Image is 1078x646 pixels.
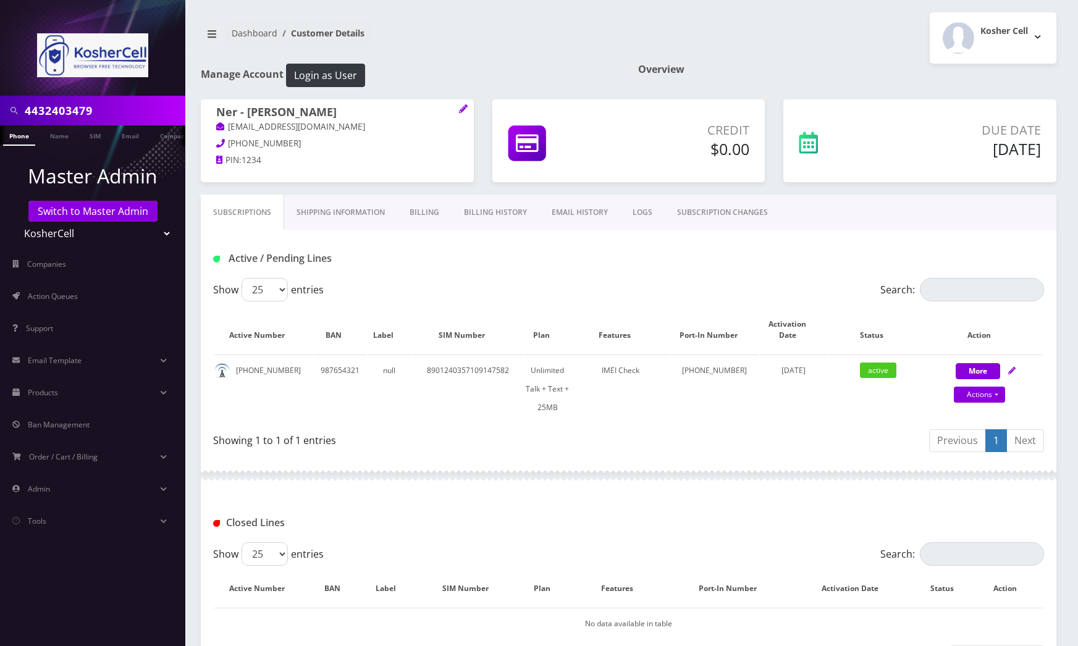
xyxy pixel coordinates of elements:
span: [PHONE_NUMBER] [228,138,301,149]
div: IMEI Check [571,361,670,380]
th: Features: activate to sort column ascending [574,571,672,606]
a: [EMAIL_ADDRESS][DOMAIN_NAME] [216,121,365,133]
div: Showing 1 to 1 of 1 entries [213,428,620,448]
th: BAN: activate to sort column ascending [314,571,363,606]
a: Name [44,125,75,145]
p: Credit [616,121,749,140]
h1: Overview [638,64,1057,75]
span: Products [28,387,58,398]
th: Label: activate to sort column ascending [364,571,420,606]
input: Search: [920,278,1044,301]
th: Activation Date: activate to sort column ascending [760,306,828,353]
th: SIM Number: activate to sort column ascending [413,306,523,353]
td: Unlimited Talk + Text + 25MB [524,354,570,423]
img: default.png [214,363,230,379]
span: Email Template [28,355,82,366]
td: 8901240357109147582 [413,354,523,423]
a: Next [1006,429,1044,452]
a: Login as User [284,67,365,81]
img: KosherCell [37,33,148,77]
a: Dashboard [232,27,277,39]
a: PIN: [216,154,242,167]
span: Tools [28,516,46,526]
a: 1 [985,429,1007,452]
p: Due Date [886,121,1041,140]
img: Active / Pending Lines [213,256,220,262]
th: Label: activate to sort column ascending [368,306,411,353]
th: Status: activate to sort column ascending [829,306,927,353]
span: Action Queues [28,291,78,301]
a: Phone [3,125,35,146]
a: Switch to Master Admin [28,201,158,222]
a: SIM [83,125,107,145]
td: 987654321 [314,354,366,423]
span: Admin [28,484,50,494]
button: More [956,363,1000,379]
input: Search: [920,542,1044,566]
h2: Kosher Cell [980,26,1028,36]
input: Search in Company [25,99,182,122]
button: Login as User [286,64,365,87]
h1: Ner - [PERSON_NAME] [216,106,458,120]
td: [PHONE_NUMBER] [671,354,758,423]
label: Show entries [213,542,324,566]
a: Billing [397,195,452,230]
th: SIM Number: activate to sort column ascending [421,571,522,606]
th: BAN: activate to sort column ascending [314,306,366,353]
th: Active Number: activate to sort column ascending [214,306,313,353]
a: Company [154,125,195,145]
select: Showentries [242,542,288,566]
a: Actions [954,387,1005,403]
td: null [368,354,411,423]
span: [DATE] [781,365,806,375]
span: Order / Cart / Billing [29,451,98,462]
td: [PHONE_NUMBER] [214,354,313,423]
a: LOGS [620,195,665,230]
th: Plan: activate to sort column ascending [523,571,573,606]
a: EMAIL HISTORY [539,195,620,230]
nav: breadcrumb [201,20,620,56]
label: Search: [880,542,1044,566]
th: Activation Date: activate to sort column ascending [796,571,916,606]
th: Features: activate to sort column ascending [571,306,670,353]
a: Email [116,125,145,145]
a: Subscriptions [201,195,284,230]
a: Shipping Information [284,195,397,230]
span: active [860,363,896,378]
h5: [DATE] [886,140,1041,158]
th: Port-In Number: activate to sort column ascending [671,306,758,353]
th: Action : activate to sort column ascending [980,571,1043,606]
span: Support [26,323,53,333]
h1: Manage Account [201,64,620,87]
a: Billing History [452,195,539,230]
th: Action: activate to sort column ascending [929,306,1043,353]
a: Previous [929,429,986,452]
label: Show entries [213,278,324,301]
h1: Active / Pending Lines [213,253,478,264]
button: Kosher Cell [930,12,1056,64]
span: Ban Management [28,419,90,430]
span: Companies [27,259,66,269]
img: Closed Lines [213,520,220,527]
th: Plan: activate to sort column ascending [524,306,570,353]
td: No data available in table [214,608,1043,639]
th: Port-In Number: activate to sort column ascending [673,571,794,606]
li: Customer Details [277,27,364,40]
span: 1234 [242,154,261,166]
a: SUBSCRIPTION CHANGES [665,195,780,230]
h1: Closed Lines [213,517,478,529]
th: Active Number: activate to sort column descending [214,571,313,606]
h5: $0.00 [616,140,749,158]
label: Search: [880,278,1044,301]
th: Status: activate to sort column ascending [917,571,979,606]
select: Showentries [242,278,288,301]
